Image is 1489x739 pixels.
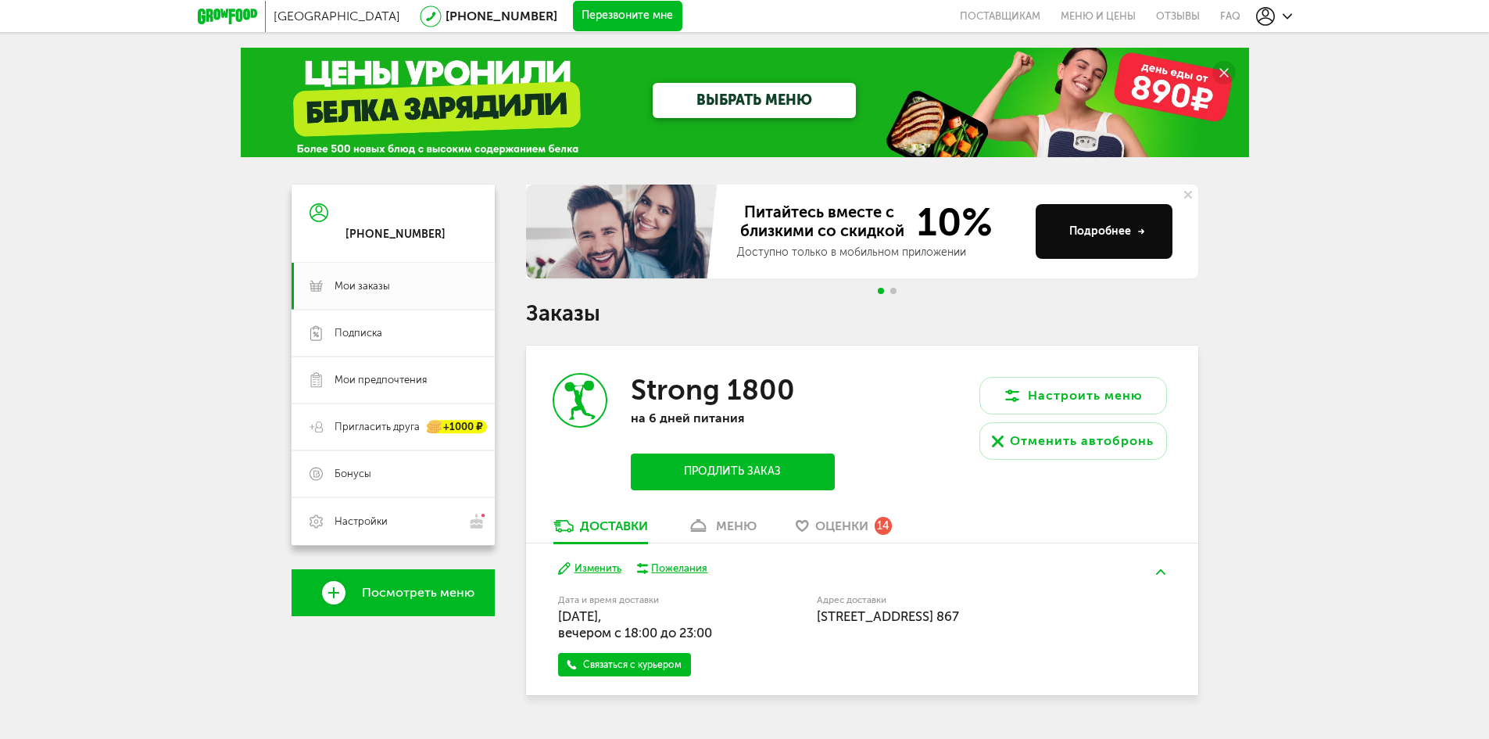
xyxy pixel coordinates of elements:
img: family-banner.579af9d.jpg [526,185,721,278]
a: [PHONE_NUMBER] [446,9,557,23]
span: Пригласить друга [335,420,420,434]
button: Перезвоните мне [573,1,682,32]
button: Подробнее [1036,204,1172,259]
a: Посмотреть меню [292,569,495,616]
span: Настройки [335,515,388,529]
a: Подписка [292,310,495,357]
span: [DATE], вечером c 18:00 до 23:00 [558,608,712,640]
span: Питайтесь вместе с близкими со скидкой [737,203,907,242]
span: Go to slide 1 [878,288,884,294]
a: ВЫБРАТЬ МЕНЮ [653,83,856,118]
span: [STREET_ADDRESS] 867 [817,608,959,624]
button: Пожелания [637,561,708,576]
div: Доступно только в мобильном приложении [737,245,1023,260]
div: 14 [875,517,892,534]
a: Настройки [292,497,495,545]
span: [GEOGRAPHIC_DATA] [274,9,400,23]
a: Пригласить друга +1000 ₽ [292,404,495,450]
span: Мои заказы [335,279,390,293]
button: Настроить меню [979,377,1167,414]
div: меню [716,518,757,533]
span: Мои предпочтения [335,373,427,387]
div: Доставки [580,518,648,533]
h3: Strong 1800 [631,373,795,407]
div: Подробнее [1069,224,1145,239]
a: Связаться с курьером [558,653,691,676]
span: Бонусы [335,467,371,481]
a: Доставки [546,518,656,543]
a: Мои предпочтения [292,357,495,404]
span: Подписка [335,326,382,340]
div: +1000 ₽ [428,421,487,434]
label: Дата и время доставки [558,596,737,604]
button: Продлить заказ [631,454,834,490]
a: меню [679,518,764,543]
div: Пожелания [651,561,707,576]
a: Мои заказы [292,263,495,310]
a: Оценки 14 [788,518,900,543]
span: Go to slide 2 [890,288,897,294]
span: Посмотреть меню [362,586,474,600]
button: Изменить [558,561,621,576]
p: на 6 дней питания [631,411,834,425]
div: [PHONE_NUMBER] [345,228,446,242]
label: Адрес доставки [817,596,1108,604]
h1: Заказы [526,303,1198,324]
div: Отменить автобронь [1010,432,1154,450]
span: Оценки [815,518,868,533]
a: Бонусы [292,450,495,497]
span: 10% [907,203,993,242]
img: arrow-up-green.5eb5f82.svg [1156,569,1165,575]
button: Отменить автобронь [979,422,1167,460]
